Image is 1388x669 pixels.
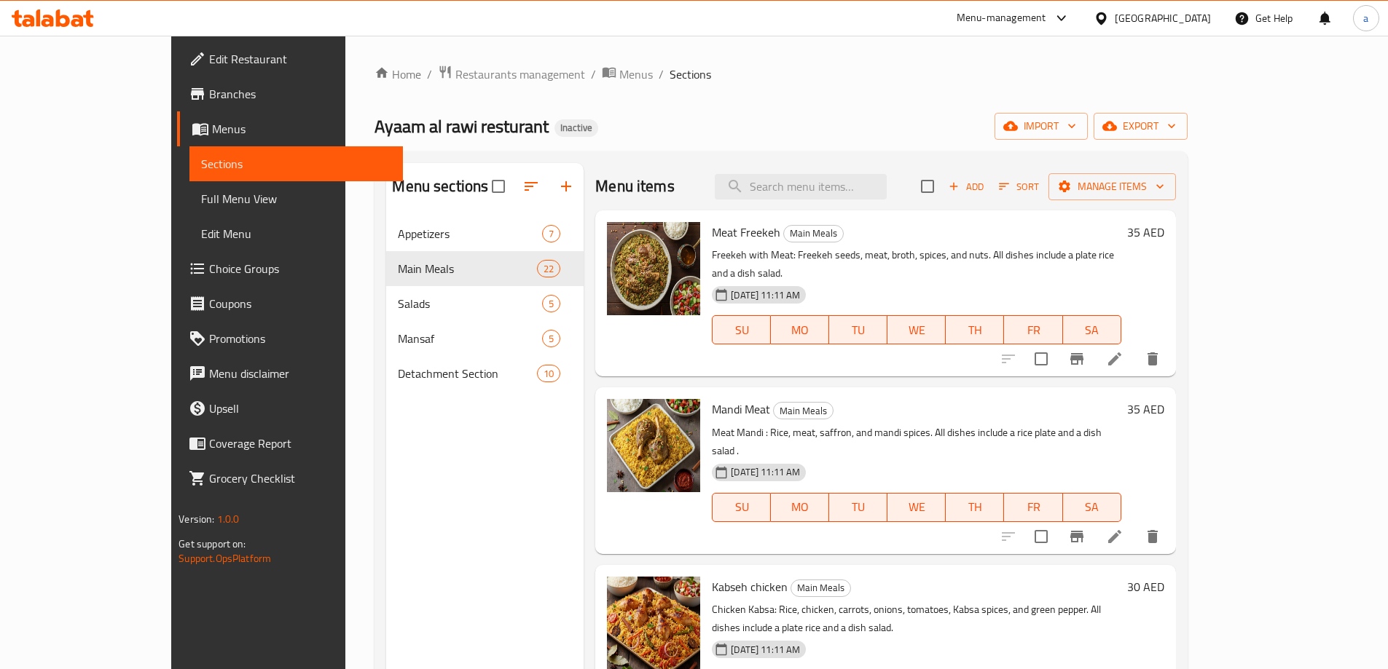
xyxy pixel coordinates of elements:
[670,66,711,83] span: Sections
[591,66,596,83] li: /
[595,175,675,197] h2: Menu items
[1010,320,1056,341] span: FR
[602,65,653,84] a: Menus
[1004,493,1062,522] button: FR
[773,402,834,419] div: Main Meals
[1105,117,1176,135] span: export
[1010,496,1056,518] span: FR
[209,85,391,103] span: Branches
[209,470,391,487] span: Grocery Checklist
[791,579,851,597] div: Main Meals
[1059,341,1094,376] button: Branch-specific-item
[386,210,584,397] nav: Menu sections
[619,66,653,83] span: Menus
[1127,222,1164,242] h6: 35 AED
[543,227,560,241] span: 7
[829,493,887,522] button: TU
[455,66,585,83] span: Restaurants management
[995,113,1088,140] button: import
[718,496,765,518] span: SU
[209,50,391,68] span: Edit Restaurant
[398,330,542,347] div: Mansaf
[784,225,843,242] span: Main Meals
[946,493,1004,522] button: TH
[829,315,887,344] button: TU
[712,398,770,420] span: Mandi Meat
[912,171,943,202] span: Select section
[375,65,1187,84] nav: breadcrumb
[957,9,1046,27] div: Menu-management
[209,295,391,312] span: Coupons
[1069,496,1116,518] span: SA
[177,76,403,111] a: Branches
[607,222,700,315] img: Meat Freekeh
[1048,173,1176,200] button: Manage items
[554,119,598,137] div: Inactive
[392,175,488,197] h2: Menu sections
[989,175,1048,198] span: Sort items
[549,169,584,204] button: Add section
[538,367,560,381] span: 10
[893,320,940,341] span: WE
[1127,577,1164,597] h6: 30 AED
[712,493,771,522] button: SU
[398,365,537,382] div: Detachment Section
[177,391,403,426] a: Upsell
[543,297,560,311] span: 5
[1135,519,1170,554] button: delete
[1063,315,1121,344] button: SA
[712,315,771,344] button: SU
[398,295,542,312] span: Salads
[777,496,823,518] span: MO
[201,225,391,242] span: Edit Menu
[386,216,584,251] div: Appetizers7
[177,461,403,496] a: Grocery Checklist
[943,175,989,198] button: Add
[1135,341,1170,376] button: delete
[771,493,829,522] button: MO
[712,246,1121,282] p: Freekeh with Meat: Freekeh seeds, meat, broth, spices, and nuts. All dishes include a plate rice ...
[398,260,537,277] span: Main Meals
[946,315,1004,344] button: TH
[177,251,403,286] a: Choice Groups
[201,155,391,173] span: Sections
[712,576,788,598] span: Kabseh chicken
[538,262,560,276] span: 22
[483,171,514,202] span: Select all sections
[209,260,391,277] span: Choice Groups
[1094,113,1188,140] button: export
[725,643,806,657] span: [DATE] 11:11 AM
[543,332,560,346] span: 5
[1115,10,1211,26] div: [GEOGRAPHIC_DATA]
[1006,117,1076,135] span: import
[177,426,403,461] a: Coverage Report
[179,549,271,568] a: Support.OpsPlatform
[777,320,823,341] span: MO
[1106,528,1124,545] a: Edit menu item
[177,321,403,356] a: Promotions
[715,174,887,199] input: search
[1127,399,1164,419] h6: 35 AED
[386,286,584,321] div: Salads5
[659,66,664,83] li: /
[943,175,989,198] span: Add item
[1004,315,1062,344] button: FR
[893,496,940,518] span: WE
[1063,493,1121,522] button: SA
[783,225,844,242] div: Main Meals
[177,356,403,391] a: Menu disclaimer
[189,216,403,251] a: Edit Menu
[189,146,403,181] a: Sections
[607,399,700,492] img: Mandi Meat
[375,110,549,143] span: Ayaam al rawi resturant
[725,288,806,302] span: [DATE] 11:11 AM
[887,315,946,344] button: WE
[537,365,560,382] div: items
[177,286,403,321] a: Coupons
[201,190,391,207] span: Full Menu View
[514,169,549,204] span: Sort sections
[386,356,584,391] div: Detachment Section10
[209,435,391,452] span: Coverage Report
[209,365,391,382] span: Menu disclaimer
